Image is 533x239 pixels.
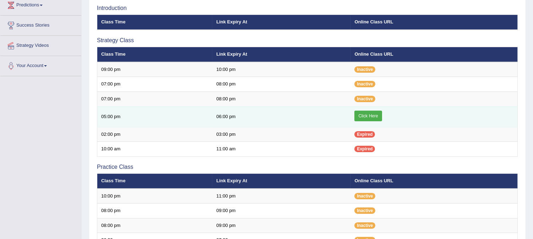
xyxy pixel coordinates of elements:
span: Inactive [354,96,375,102]
td: 10:00 am [97,142,213,157]
span: Inactive [354,222,375,229]
td: 02:00 pm [97,127,213,142]
td: 07:00 pm [97,91,213,106]
td: 09:00 pm [212,204,350,218]
a: Success Stories [0,16,81,33]
td: 08:00 pm [212,91,350,106]
td: 09:00 pm [97,62,213,77]
td: 07:00 pm [97,77,213,92]
td: 09:00 pm [212,218,350,233]
td: 10:00 pm [212,62,350,77]
td: 11:00 pm [212,189,350,204]
td: 08:00 pm [212,77,350,92]
span: Inactive [354,66,375,73]
th: Class Time [97,47,213,62]
h3: Practice Class [97,164,518,170]
span: Inactive [354,207,375,214]
th: Link Expiry At [212,15,350,30]
span: Inactive [354,193,375,199]
td: 06:00 pm [212,106,350,127]
a: Click Here [354,111,382,121]
th: Online Class URL [350,47,517,62]
h3: Introduction [97,5,518,11]
td: 08:00 pm [97,218,213,233]
a: Strategy Videos [0,36,81,54]
span: Expired [354,131,375,138]
td: 10:00 pm [97,189,213,204]
td: 03:00 pm [212,127,350,142]
a: Your Account [0,56,81,74]
td: 08:00 pm [97,204,213,218]
h3: Strategy Class [97,37,518,44]
th: Online Class URL [350,15,517,30]
th: Online Class URL [350,174,517,189]
th: Link Expiry At [212,47,350,62]
span: Expired [354,146,375,152]
td: 05:00 pm [97,106,213,127]
th: Link Expiry At [212,174,350,189]
td: 11:00 am [212,142,350,157]
span: Inactive [354,81,375,87]
th: Class Time [97,174,213,189]
th: Class Time [97,15,213,30]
